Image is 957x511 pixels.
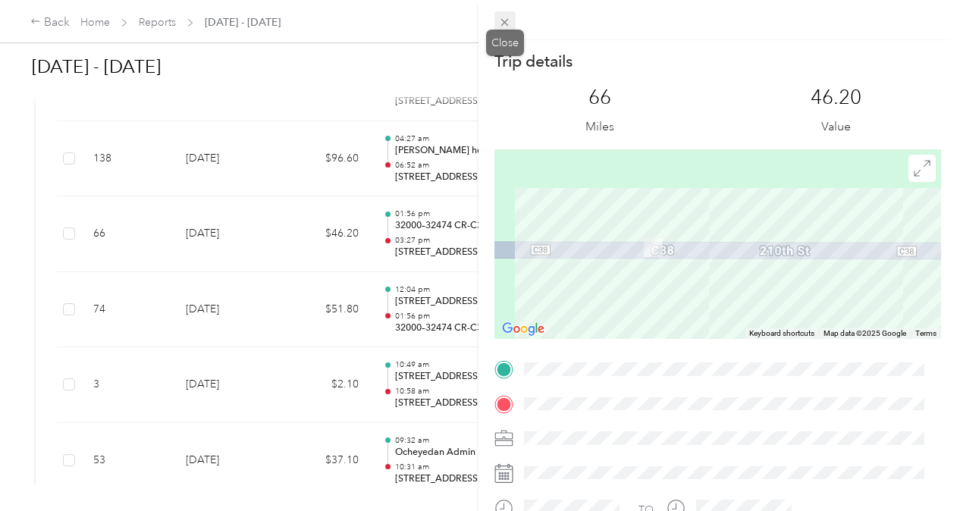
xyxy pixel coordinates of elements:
[498,319,548,339] a: Open this area in Google Maps (opens a new window)
[915,329,937,337] a: Terms (opens in new tab)
[585,118,614,136] p: Miles
[872,426,957,511] iframe: Everlance-gr Chat Button Frame
[821,118,851,136] p: Value
[498,319,548,339] img: Google
[824,329,906,337] span: Map data ©2025 Google
[494,51,573,72] p: Trip details
[749,328,814,339] button: Keyboard shortcuts
[811,86,861,110] p: 46.20
[486,30,524,56] div: Close
[588,86,611,110] p: 66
